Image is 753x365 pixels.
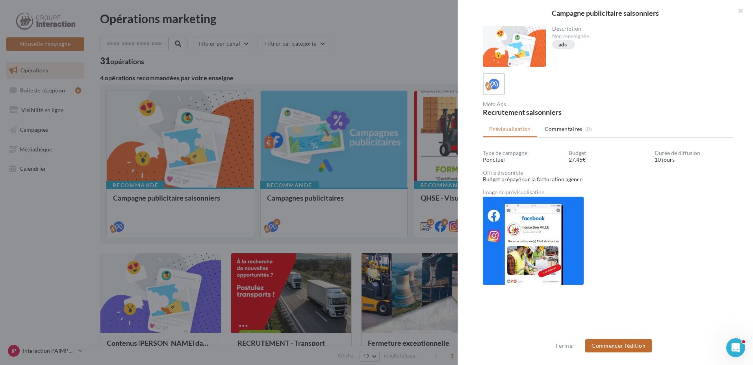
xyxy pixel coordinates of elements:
[585,126,592,132] span: (0)
[569,150,648,156] div: Budget
[558,42,567,48] div: ads
[726,338,745,357] iframe: Intercom live chat
[569,156,648,164] div: 27.45€
[483,190,734,195] div: Image de prévisualisation
[483,170,734,175] div: Offre disponible
[483,156,562,164] div: Ponctuel
[483,109,605,116] div: Recrutement saisonniers
[655,150,734,156] div: Durée de diffusion
[470,9,740,17] div: Campagne publicitaire saisonniers
[483,175,734,183] div: Budget prépayé sur la facturation agence
[483,197,584,285] img: 34b60d642814631a584a2e3f9940d448.jpg
[585,339,652,352] button: Commencer l'édition
[552,33,728,40] div: Non renseignée
[655,156,734,164] div: 10 jours
[545,125,582,133] span: Commentaires
[483,101,605,107] div: Meta Ads
[553,341,578,350] button: Fermer
[552,26,728,31] div: Description
[483,150,562,156] div: Type de campagne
